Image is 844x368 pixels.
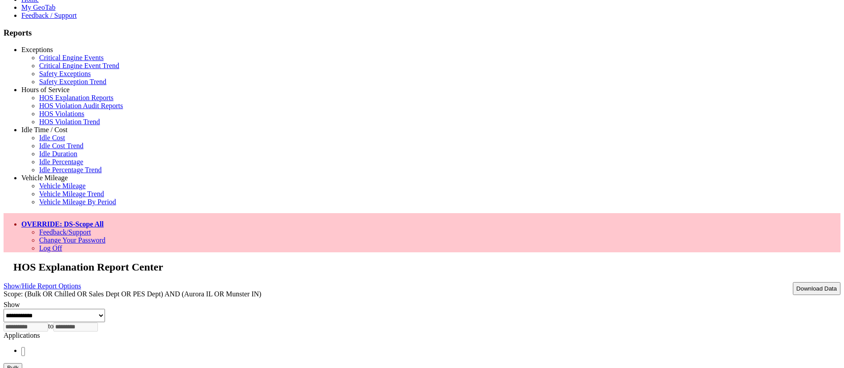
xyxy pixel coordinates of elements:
[39,166,101,174] a: Idle Percentage Trend
[48,322,53,330] span: to
[4,28,840,38] h3: Reports
[4,280,81,292] a: Show/Hide Report Options
[21,86,69,93] a: Hours of Service
[39,182,85,190] a: Vehicle Mileage
[21,4,56,11] a: My GeoTab
[39,190,104,198] a: Vehicle Mileage Trend
[793,282,840,295] button: Download Data
[39,78,106,85] a: Safety Exception Trend
[39,110,84,117] a: HOS Violations
[39,236,105,244] a: Change Your Password
[21,12,77,19] a: Feedback / Support
[39,198,116,206] a: Vehicle Mileage By Period
[39,54,104,61] a: Critical Engine Events
[39,228,91,236] a: Feedback/Support
[39,118,100,125] a: HOS Violation Trend
[39,158,83,166] a: Idle Percentage
[39,102,123,109] a: HOS Violation Audit Reports
[13,261,840,273] h2: HOS Explanation Report Center
[4,301,20,308] label: Show
[21,220,104,228] a: OVERRIDE: DS-Scope All
[39,94,113,101] a: HOS Explanation Reports
[4,332,40,339] label: Applications
[39,70,91,77] a: Safety Exceptions
[39,142,84,150] a: Idle Cost Trend
[21,126,68,133] a: Idle Time / Cost
[39,134,65,142] a: Idle Cost
[39,244,62,252] a: Log Off
[4,290,261,298] span: Scope: (Bulk OR Chilled OR Sales Dept OR PES Dept) AND (Aurora IL OR Munster IN)
[39,62,119,69] a: Critical Engine Event Trend
[39,150,77,158] a: Idle Duration
[21,174,68,182] a: Vehicle Mileage
[21,46,53,53] a: Exceptions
